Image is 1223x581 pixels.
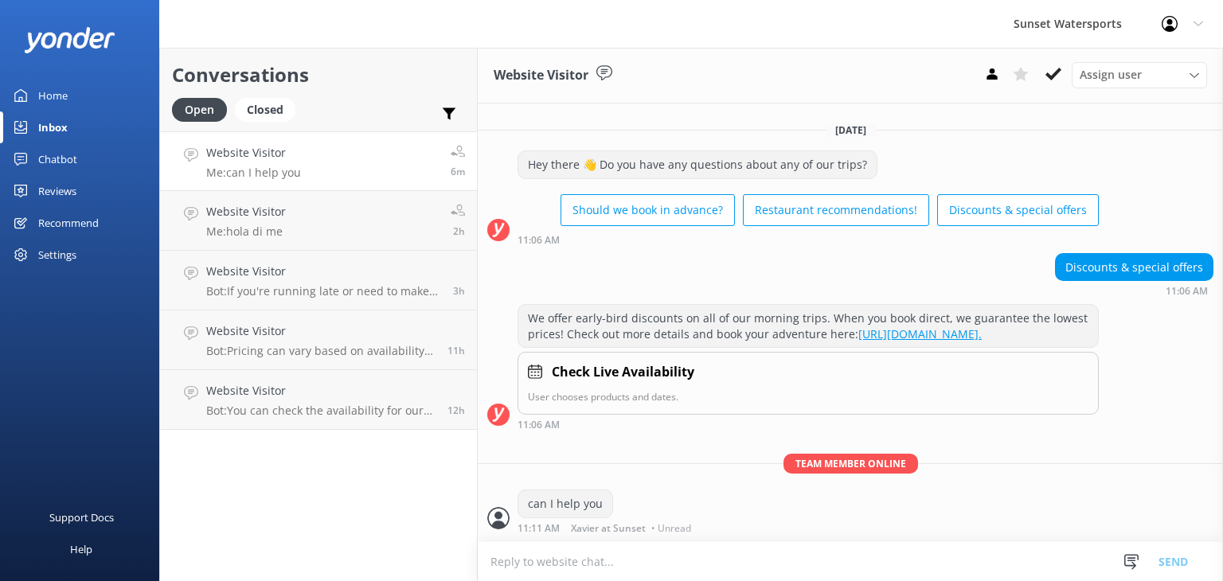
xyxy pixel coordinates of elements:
[70,533,92,565] div: Help
[160,370,477,430] a: Website VisitorBot:You can check the availability for our sunset cruises and book your spot at [U...
[518,234,1099,245] div: Sep 15 2025 10:06am (UTC -05:00) America/Cancun
[206,203,286,220] h4: Website Visitor
[38,143,77,175] div: Chatbot
[518,420,560,430] strong: 11:06 AM
[206,144,301,162] h4: Website Visitor
[160,191,477,251] a: Website VisitorMe:hola di me2h
[447,344,465,357] span: Sep 14 2025 10:42pm (UTC -05:00) America/Cancun
[743,194,929,226] button: Restaurant recommendations!
[561,194,735,226] button: Should we book in advance?
[453,284,465,298] span: Sep 15 2025 06:25am (UTC -05:00) America/Cancun
[1072,62,1207,88] div: Assign User
[160,131,477,191] a: Website VisitorMe:can I help you6m
[1055,285,1213,296] div: Sep 15 2025 10:06am (UTC -05:00) America/Cancun
[518,490,612,517] div: can I help you
[206,166,301,180] p: Me: can I help you
[518,522,695,533] div: Sep 15 2025 10:11am (UTC -05:00) America/Cancun
[206,284,441,298] p: Bot: If you're running late or need to make changes to your reservation, please give our office a...
[1080,66,1142,84] span: Assign user
[206,322,436,340] h4: Website Visitor
[235,98,295,122] div: Closed
[518,236,560,245] strong: 11:06 AM
[518,419,1099,430] div: Sep 15 2025 10:06am (UTC -05:00) America/Cancun
[571,524,646,533] span: Xavier at Sunset
[528,389,1088,404] p: User chooses products and dates.
[447,404,465,417] span: Sep 14 2025 09:50pm (UTC -05:00) America/Cancun
[160,310,477,370] a: Website VisitorBot:Pricing can vary based on availability and seasonality. If you're seeing a dif...
[826,123,876,137] span: [DATE]
[206,344,436,358] p: Bot: Pricing can vary based on availability and seasonality. If you're seeing a different price a...
[38,175,76,207] div: Reviews
[172,60,465,90] h2: Conversations
[38,239,76,271] div: Settings
[38,111,68,143] div: Inbox
[451,165,465,178] span: Sep 15 2025 10:11am (UTC -05:00) America/Cancun
[651,524,691,533] span: • Unread
[24,27,115,53] img: yonder-white-logo.png
[937,194,1099,226] button: Discounts & special offers
[172,98,227,122] div: Open
[552,362,694,383] h4: Check Live Availability
[206,404,436,418] p: Bot: You can check the availability for our sunset cruises and book your spot at [URL][DOMAIN_NAM...
[49,501,114,533] div: Support Docs
[494,65,588,86] h3: Website Visitor
[453,224,465,238] span: Sep 15 2025 08:10am (UTC -05:00) America/Cancun
[518,305,1098,347] div: We offer early-bird discounts on all of our morning trips. When you book direct, we guarantee the...
[172,100,235,118] a: Open
[518,151,877,178] div: Hey there 👋 Do you have any questions about any of our trips?
[235,100,303,118] a: Closed
[206,263,441,280] h4: Website Visitor
[1166,287,1208,296] strong: 11:06 AM
[783,454,918,474] span: Team member online
[160,251,477,310] a: Website VisitorBot:If you're running late or need to make changes to your reservation, please giv...
[38,207,99,239] div: Recommend
[1056,254,1213,281] div: Discounts & special offers
[858,326,982,341] a: [URL][DOMAIN_NAME].
[38,80,68,111] div: Home
[206,382,436,400] h4: Website Visitor
[518,524,560,533] strong: 11:11 AM
[206,224,286,239] p: Me: hola di me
